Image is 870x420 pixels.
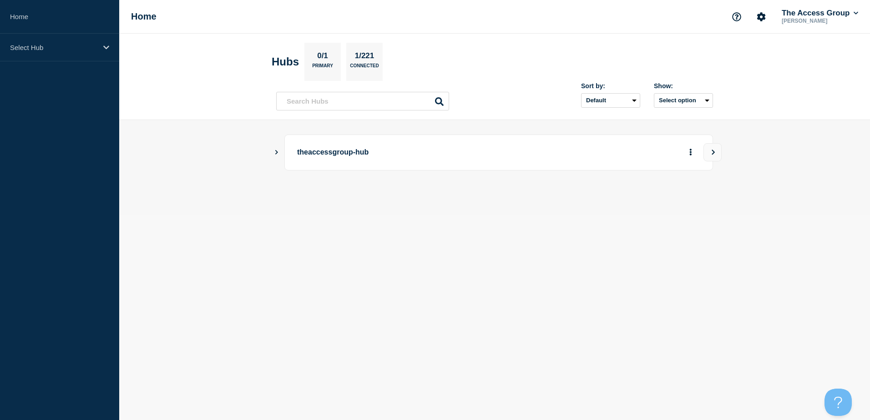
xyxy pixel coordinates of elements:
[685,144,697,161] button: More actions
[276,92,449,110] input: Search Hubs
[312,63,333,73] p: Primary
[780,9,860,18] button: The Access Group
[350,63,379,73] p: Connected
[703,143,722,161] button: View
[824,389,852,416] iframe: Help Scout Beacon - Open
[581,93,640,108] select: Sort by
[581,82,640,90] div: Sort by:
[727,7,746,26] button: Support
[10,44,97,51] p: Select Hub
[272,55,299,68] h2: Hubs
[780,18,860,24] p: [PERSON_NAME]
[654,82,713,90] div: Show:
[297,144,549,161] p: theaccessgroup-hub
[752,7,771,26] button: Account settings
[131,11,157,22] h1: Home
[314,51,332,63] p: 0/1
[654,93,713,108] button: Select option
[274,149,279,156] button: Show Connected Hubs
[351,51,378,63] p: 1/221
